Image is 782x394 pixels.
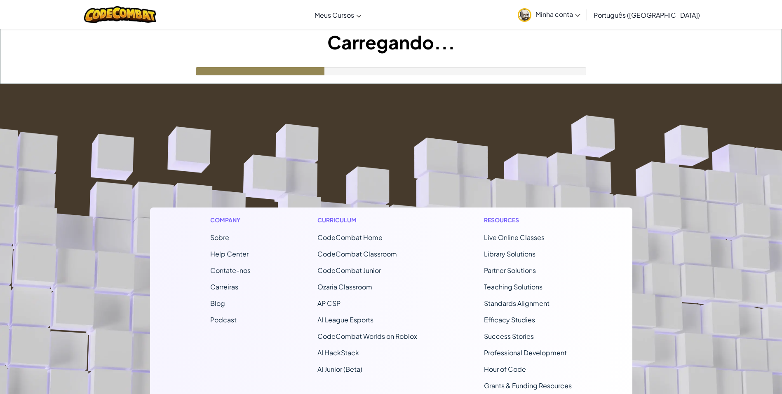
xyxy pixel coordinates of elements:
a: Live Online Classes [484,233,545,242]
a: Standards Alignment [484,299,550,308]
a: AP CSP [317,299,341,308]
h1: Curriculum [317,216,417,224]
a: Carreiras [210,282,238,291]
a: Blog [210,299,225,308]
a: Help Center [210,249,249,258]
span: Português ([GEOGRAPHIC_DATA]) [594,11,700,19]
a: Podcast [210,315,237,324]
h1: Resources [484,216,572,224]
a: CodeCombat Junior [317,266,381,275]
a: CodeCombat Worlds on Roblox [317,332,417,340]
img: CodeCombat logo [84,6,156,23]
a: Efficacy Studies [484,315,535,324]
a: Sobre [210,233,229,242]
a: Minha conta [514,2,585,28]
a: Ozaria Classroom [317,282,372,291]
h1: Company [210,216,251,224]
span: CodeCombat Home [317,233,383,242]
a: AI HackStack [317,348,359,357]
a: Grants & Funding Resources [484,381,572,390]
a: AI Junior (Beta) [317,365,362,373]
span: Minha conta [535,10,580,19]
a: AI League Esports [317,315,373,324]
a: Library Solutions [484,249,535,258]
img: avatar [518,8,531,22]
h1: Carregando... [0,29,782,55]
a: Teaching Solutions [484,282,542,291]
a: Professional Development [484,348,567,357]
a: Partner Solutions [484,266,536,275]
a: Success Stories [484,332,534,340]
a: CodeCombat Classroom [317,249,397,258]
span: Meus Cursos [315,11,354,19]
a: Meus Cursos [310,4,366,26]
a: Hour of Code [484,365,526,373]
span: Contate-nos [210,266,251,275]
a: Português ([GEOGRAPHIC_DATA]) [589,4,704,26]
